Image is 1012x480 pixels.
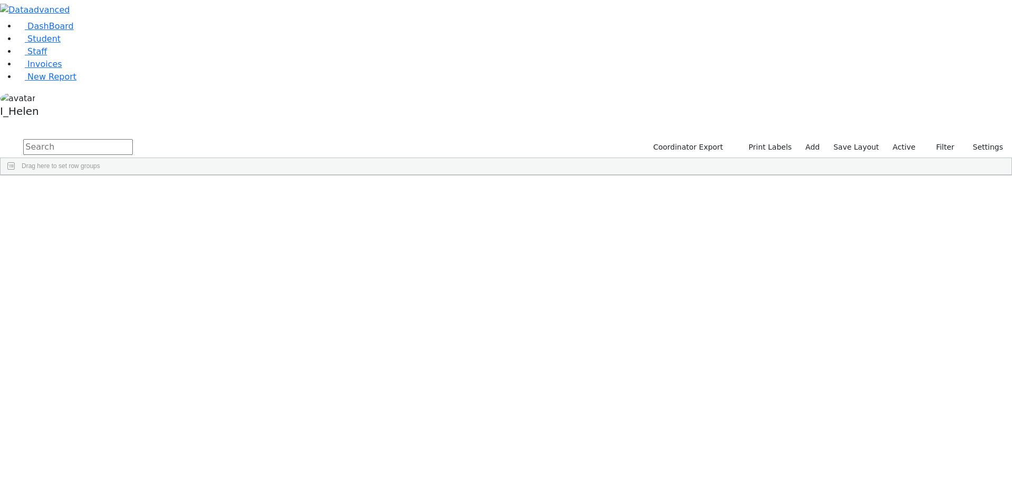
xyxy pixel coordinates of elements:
[27,59,62,69] span: Invoices
[27,46,47,56] span: Staff
[22,162,100,170] span: Drag here to set row groups
[17,72,76,82] a: New Report
[17,21,74,31] a: DashBoard
[959,139,1008,155] button: Settings
[646,139,728,155] button: Coordinator Export
[23,139,133,155] input: Search
[922,139,959,155] button: Filter
[27,21,74,31] span: DashBoard
[888,139,920,155] label: Active
[17,59,62,69] a: Invoices
[829,139,883,155] button: Save Layout
[27,34,61,44] span: Student
[17,34,61,44] a: Student
[17,46,47,56] a: Staff
[736,139,796,155] button: Print Labels
[801,139,824,155] a: Add
[27,72,76,82] span: New Report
